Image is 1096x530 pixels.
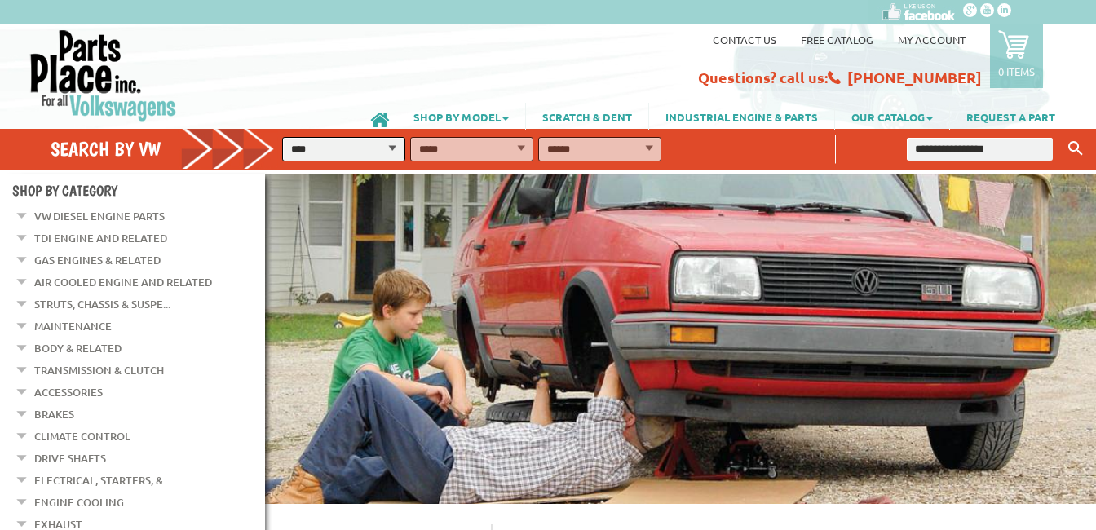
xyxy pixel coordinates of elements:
p: 0 items [998,64,1035,78]
a: Transmission & Clutch [34,360,164,381]
a: INDUSTRIAL ENGINE & PARTS [649,103,834,130]
a: SHOP BY MODEL [397,103,525,130]
a: Accessories [34,382,103,403]
img: Parts Place Inc! [29,29,178,122]
a: Climate Control [34,426,130,447]
a: REQUEST A PART [950,103,1072,130]
a: My Account [898,33,966,46]
a: Struts, Chassis & Suspe... [34,294,170,315]
a: Maintenance [34,316,112,337]
button: Keyword Search [1063,135,1088,162]
a: Air Cooled Engine and Related [34,272,212,293]
a: TDI Engine and Related [34,227,167,249]
a: Drive Shafts [34,448,106,469]
a: VW Diesel Engine Parts [34,205,165,227]
a: Brakes [34,404,74,425]
img: First slide [900x500] [265,174,1096,504]
a: Electrical, Starters, &... [34,470,170,491]
a: Free Catalog [801,33,873,46]
a: Engine Cooling [34,492,124,513]
a: 0 items [990,24,1043,88]
a: OUR CATALOG [835,103,949,130]
a: Gas Engines & Related [34,250,161,271]
a: Contact us [713,33,776,46]
a: SCRATCH & DENT [526,103,648,130]
h4: Search by VW [51,137,285,161]
h4: Shop By Category [12,182,265,199]
a: Body & Related [34,338,122,359]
